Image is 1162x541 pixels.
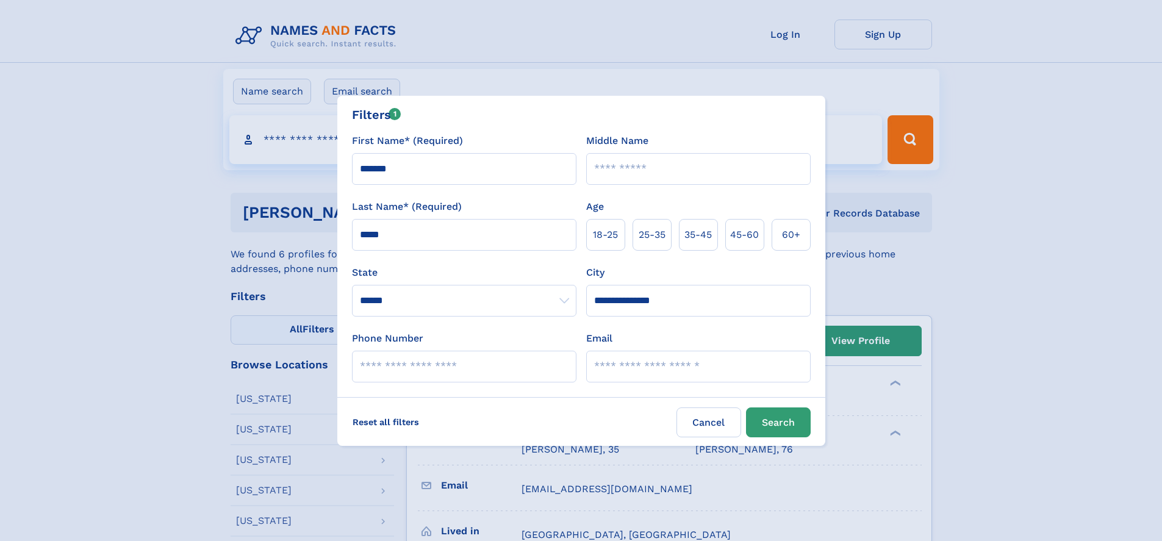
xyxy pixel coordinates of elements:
[586,331,612,346] label: Email
[684,228,712,242] span: 35‑45
[352,331,423,346] label: Phone Number
[586,265,604,280] label: City
[352,106,401,124] div: Filters
[352,265,576,280] label: State
[639,228,665,242] span: 25‑35
[352,199,462,214] label: Last Name* (Required)
[345,407,427,437] label: Reset all filters
[746,407,811,437] button: Search
[593,228,618,242] span: 18‑25
[730,228,759,242] span: 45‑60
[586,199,604,214] label: Age
[676,407,741,437] label: Cancel
[782,228,800,242] span: 60+
[586,134,648,148] label: Middle Name
[352,134,463,148] label: First Name* (Required)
